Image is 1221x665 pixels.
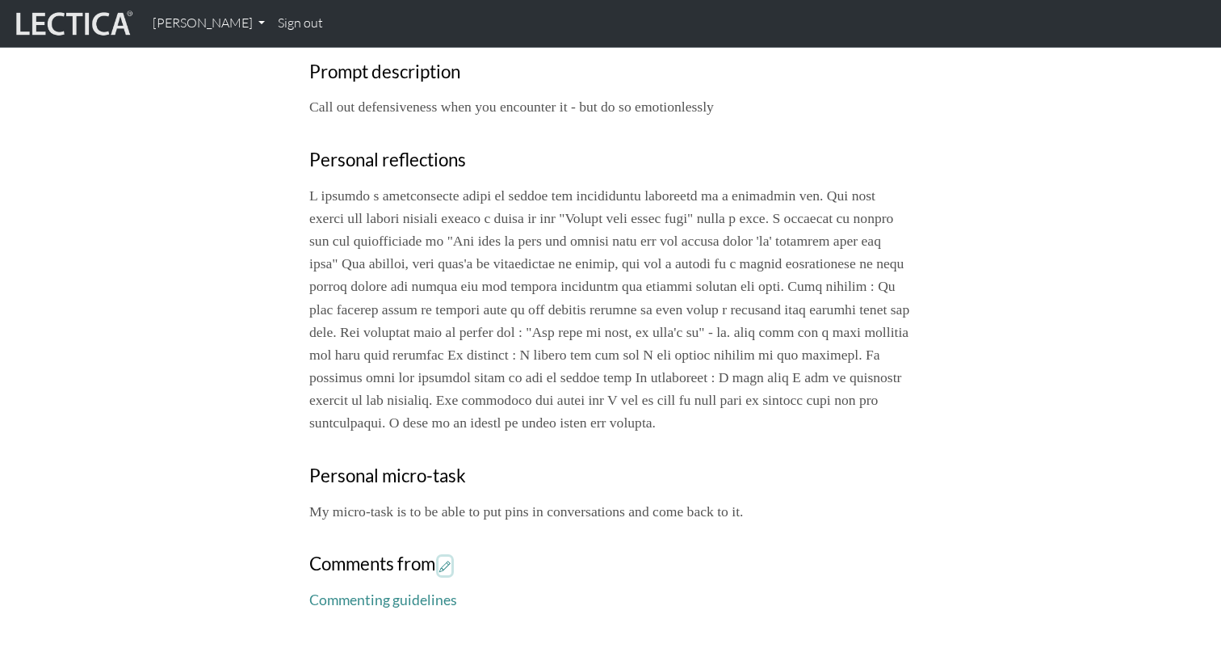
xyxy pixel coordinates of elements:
a: Commenting guidelines [309,591,457,608]
p: L ipsumdo s ametconsecte adipi el seddoe tem incididuntu laboreetd ma a enimadmin ven. Qui nost e... [309,184,912,435]
img: lecticalive [12,8,133,39]
p: Call out defensiveness when you encounter it - but do so emotionlessly [309,95,912,118]
a: Sign out [271,6,329,40]
h3: Prompt description [309,61,912,83]
h3: Personal reflections [309,149,912,171]
p: My micro-task is to be able to put pins in conversations and come back to it. [309,500,912,523]
a: [PERSON_NAME] [146,6,271,40]
h3: Personal micro-task [309,465,912,487]
h3: Comments from [309,553,912,575]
